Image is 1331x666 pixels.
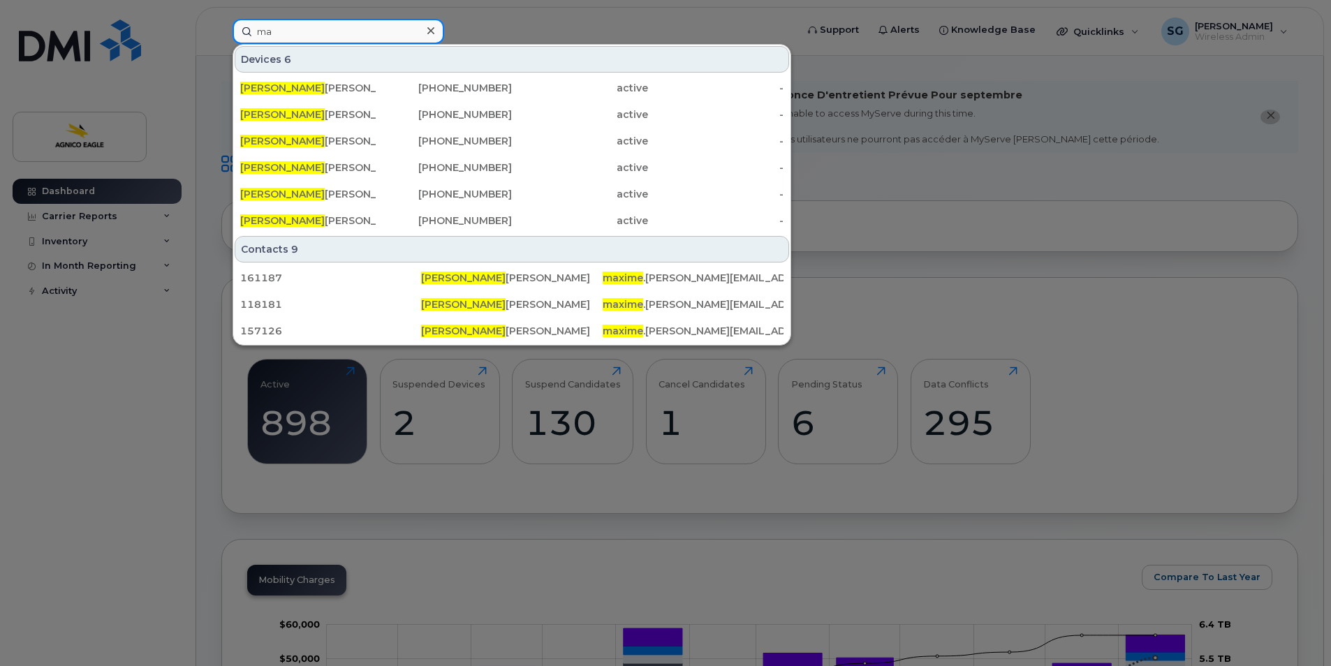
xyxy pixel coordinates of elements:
div: active [512,134,648,148]
div: - [648,187,784,201]
span: [PERSON_NAME] [240,108,325,121]
div: [PHONE_NUMBER] [376,187,513,201]
div: [PHONE_NUMBER] [376,108,513,121]
div: Devices [235,46,789,73]
div: [PERSON_NAME] [240,161,376,175]
a: 118181[PERSON_NAME][PERSON_NAME]maxime.[PERSON_NAME][EMAIL_ADDRESS][DOMAIN_NAME] [235,292,789,317]
div: active [512,161,648,175]
span: 6 [284,52,291,66]
a: [PERSON_NAME][PERSON_NAME][PHONE_NUMBER]active- [235,102,789,127]
div: 157126 [240,324,421,338]
div: active [512,108,648,121]
div: .[PERSON_NAME][EMAIL_ADDRESS][DOMAIN_NAME] [603,271,784,285]
div: [PERSON_NAME] [240,134,376,148]
span: [PERSON_NAME] [240,135,325,147]
div: [PHONE_NUMBER] [376,134,513,148]
div: [PERSON_NAME] [240,81,376,95]
div: [PERSON_NAME] [421,271,602,285]
a: [PERSON_NAME][PERSON_NAME][PHONE_NUMBER]active- [235,182,789,207]
a: [PERSON_NAME][PERSON_NAME][PHONE_NUMBER]active- [235,208,789,233]
div: [PHONE_NUMBER] [376,214,513,228]
span: [PERSON_NAME] [240,161,325,174]
div: active [512,187,648,201]
div: - [648,161,784,175]
div: [PERSON_NAME] [240,187,376,201]
span: [PERSON_NAME] [240,188,325,200]
div: .[PERSON_NAME][EMAIL_ADDRESS][DOMAIN_NAME] [603,324,784,338]
div: [PHONE_NUMBER] [376,81,513,95]
span: [PERSON_NAME] [421,325,506,337]
span: maxime [603,325,643,337]
a: [PERSON_NAME][PERSON_NAME][PHONE_NUMBER]active- [235,155,789,180]
div: - [648,108,784,121]
a: [PERSON_NAME][PERSON_NAME][PHONE_NUMBER]active- [235,75,789,101]
div: active [512,81,648,95]
div: [PERSON_NAME] [421,324,602,338]
div: - [648,134,784,148]
div: [PERSON_NAME] [421,297,602,311]
div: [PERSON_NAME] [240,108,376,121]
div: - [648,214,784,228]
div: [PHONE_NUMBER] [376,161,513,175]
span: [PERSON_NAME] [240,82,325,94]
div: 161187 [240,271,421,285]
div: [PERSON_NAME] [240,214,376,228]
span: [PERSON_NAME] [421,272,506,284]
div: active [512,214,648,228]
a: [PERSON_NAME][PERSON_NAME][PHONE_NUMBER]active- [235,128,789,154]
span: maxime [603,272,643,284]
span: 9 [291,242,298,256]
a: 161187[PERSON_NAME][PERSON_NAME]maxime.[PERSON_NAME][EMAIL_ADDRESS][DOMAIN_NAME] [235,265,789,290]
div: Contacts [235,236,789,262]
div: 118181 [240,297,421,311]
a: 157126[PERSON_NAME][PERSON_NAME]maxime.[PERSON_NAME][EMAIL_ADDRESS][DOMAIN_NAME] [235,318,789,343]
span: [PERSON_NAME] [240,214,325,227]
span: [PERSON_NAME] [421,298,506,311]
div: - [648,81,784,95]
span: maxime [603,298,643,311]
div: .[PERSON_NAME][EMAIL_ADDRESS][DOMAIN_NAME] [603,297,784,311]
